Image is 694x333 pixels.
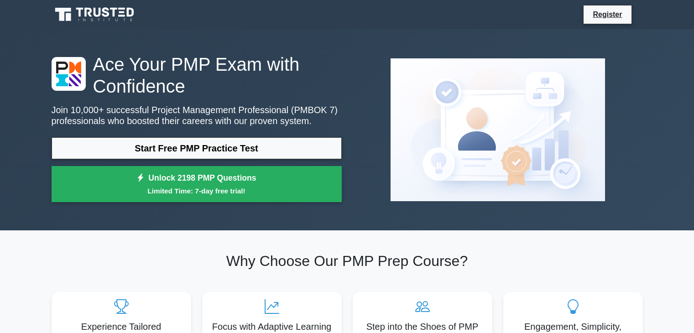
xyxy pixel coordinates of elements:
h1: Ace Your PMP Exam with Confidence [52,53,342,97]
a: Register [587,9,627,20]
small: Limited Time: 7-day free trial! [63,186,330,196]
h5: Focus with Adaptive Learning [209,321,334,332]
p: Join 10,000+ successful Project Management Professional (PMBOK 7) professionals who boosted their... [52,104,342,126]
img: Project Management Professional (PMBOK 7) Preview [383,51,612,208]
a: Start Free PMP Practice Test [52,137,342,159]
h2: Why Choose Our PMP Prep Course? [52,252,643,270]
a: Unlock 2198 PMP QuestionsLimited Time: 7-day free trial! [52,166,342,203]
